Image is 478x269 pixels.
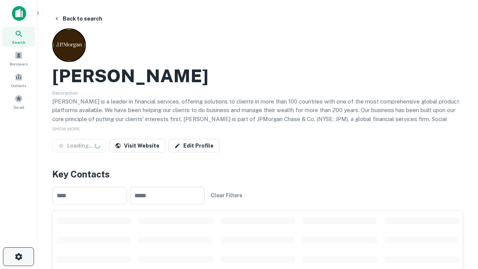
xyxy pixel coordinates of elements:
[52,65,208,87] h2: [PERSON_NAME]
[11,83,26,89] span: Contacts
[12,6,26,21] img: capitalize-icon.png
[10,61,28,67] span: Borrowers
[441,209,478,245] iframe: Chat Widget
[52,126,80,132] span: SHOW MORE
[13,104,24,110] span: Saved
[2,92,35,112] a: Saved
[51,12,105,25] button: Back to search
[2,70,35,90] a: Contacts
[2,27,35,47] a: Search
[52,167,463,181] h4: Key Contacts
[168,139,220,152] a: Edit Profile
[52,90,78,96] span: Description
[208,189,245,202] button: Clear Filters
[109,139,165,152] a: Visit Website
[52,97,463,141] p: [PERSON_NAME] is a leader in financial services, offering solutions to clients in more than 100 c...
[2,48,35,68] a: Borrowers
[12,39,25,45] span: Search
